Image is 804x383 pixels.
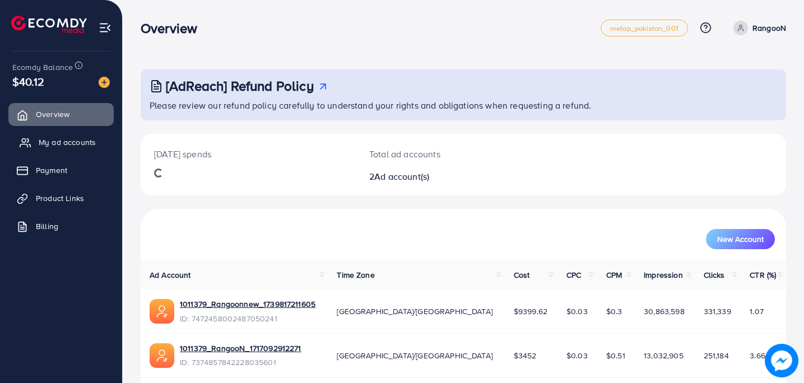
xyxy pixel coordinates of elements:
span: New Account [717,235,764,243]
span: Product Links [36,193,84,204]
h3: Overview [141,20,206,36]
a: Payment [8,159,114,181]
img: image [765,344,798,377]
span: [GEOGRAPHIC_DATA]/[GEOGRAPHIC_DATA] [337,306,492,317]
img: menu [99,21,111,34]
img: image [99,77,110,88]
span: ID: 7374857842228035601 [180,357,301,368]
span: 1.07 [750,306,764,317]
a: 1011379_Rangoonnew_1739817211605 [180,298,315,310]
a: 1011379_RangooN_1717092912271 [180,343,301,354]
span: Cost [514,269,530,281]
span: 331,339 [704,306,731,317]
span: 251,184 [704,350,729,361]
a: My ad accounts [8,131,114,153]
span: 13,032,905 [644,350,684,361]
a: Product Links [8,187,114,209]
h2: 2 [369,171,504,182]
span: Impression [644,269,683,281]
h3: [AdReach] Refund Policy [166,78,314,94]
span: Payment [36,165,67,176]
img: logo [11,16,87,33]
span: Time Zone [337,269,374,281]
span: $0.51 [606,350,625,361]
a: Billing [8,215,114,237]
a: metap_pakistan_001 [601,20,688,36]
span: [GEOGRAPHIC_DATA]/[GEOGRAPHIC_DATA] [337,350,492,361]
span: 30,863,598 [644,306,685,317]
a: Overview [8,103,114,125]
span: $40.12 [12,73,44,90]
span: $0.03 [566,306,588,317]
span: ID: 7472458002487050241 [180,313,315,324]
span: My ad accounts [39,137,96,148]
span: CPC [566,269,581,281]
img: ic-ads-acc.e4c84228.svg [150,343,174,368]
span: metap_pakistan_001 [610,25,678,32]
span: Overview [36,109,69,120]
button: New Account [706,229,775,249]
p: [DATE] spends [154,147,342,161]
p: Please review our refund policy carefully to understand your rights and obligations when requesti... [150,99,779,112]
p: Total ad accounts [369,147,504,161]
a: RangooN [729,21,786,35]
span: $0.3 [606,306,622,317]
span: Ad Account [150,269,191,281]
span: Ad account(s) [374,170,429,183]
span: CPM [606,269,622,281]
span: CTR (%) [750,269,776,281]
span: 3.66 [750,350,765,361]
span: Billing [36,221,58,232]
img: ic-ads-acc.e4c84228.svg [150,299,174,324]
span: $3452 [514,350,537,361]
span: $0.03 [566,350,588,361]
span: Ecomdy Balance [12,62,73,73]
span: $9399.62 [514,306,547,317]
p: RangooN [752,21,786,35]
span: Clicks [704,269,725,281]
